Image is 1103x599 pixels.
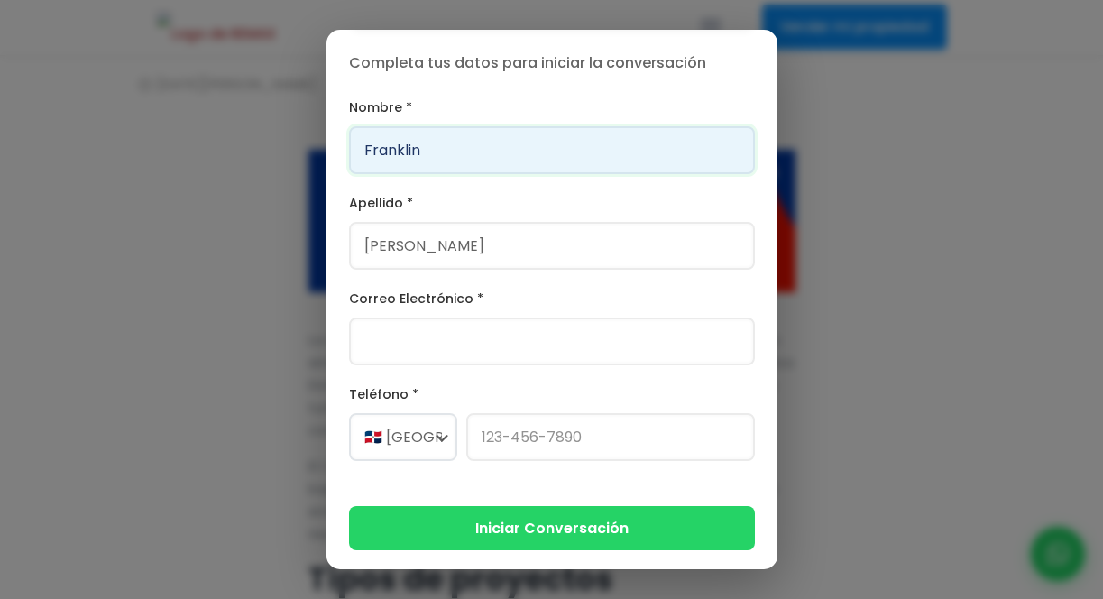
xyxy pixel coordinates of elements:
p: Completa tus datos para iniciar la conversación [349,52,755,74]
input: 123-456-7890 [466,413,755,461]
label: Teléfono * [349,383,755,406]
label: Nombre * [349,97,755,119]
label: Correo Electrónico * [349,288,755,310]
label: Apellido * [349,192,755,215]
button: Iniciar Conversación [349,506,755,550]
